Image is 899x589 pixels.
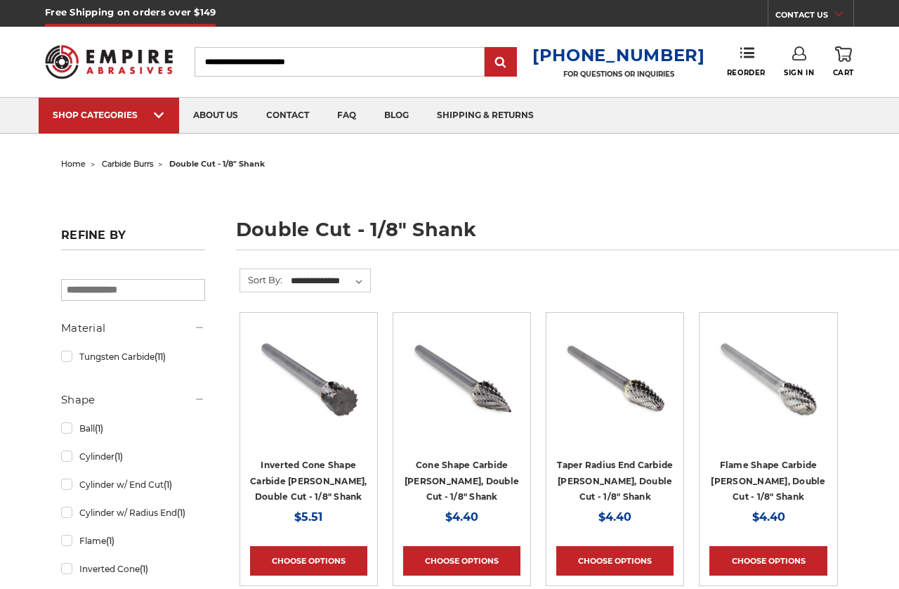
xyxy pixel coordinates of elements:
a: Inverted Cone [61,557,204,581]
a: Taper Radius End Carbide [PERSON_NAME], Double Cut - 1/8" Shank [557,460,673,502]
span: (1) [95,423,103,434]
span: $4.40 [752,510,785,524]
a: Quick view [567,365,664,393]
a: Ball [61,416,204,441]
img: CBSL-51D taper shape carbide burr 1/8" shank [559,323,671,435]
a: Cylinder w/ End Cut [61,472,204,497]
h5: Refine by [61,228,204,250]
select: Sort By: [289,271,370,292]
a: faq [323,98,370,134]
a: Flame Shape Carbide [PERSON_NAME], Double Cut - 1/8" Shank [711,460,825,502]
a: Choose Options [709,546,827,576]
a: carbide burrs [102,159,153,169]
span: double cut - 1/8" shank [169,159,265,169]
a: Choose Options [403,546,520,576]
img: Empire Abrasives [45,37,173,86]
a: CONTACT US [775,7,853,27]
h5: Shape [61,391,204,408]
a: about us [179,98,252,134]
img: CBSN-51D inverted cone shape carbide burr 1/8" shank [252,323,365,435]
a: Choose Options [556,546,674,576]
a: Flame [61,529,204,553]
span: $4.40 [445,510,478,524]
img: CBSH-51D flame shape carbide burr 1/8" shank [712,323,825,435]
span: Reorder [727,68,766,77]
span: $5.51 [294,510,322,524]
a: CBSM-51D pointed cone shape carbide burr 1/8" shank [403,323,520,440]
span: $4.40 [598,510,631,524]
span: (1) [140,564,148,574]
h5: Material [61,320,204,337]
a: CBSH-51D flame shape carbide burr 1/8" shank [709,323,827,440]
a: Quick view [414,365,511,393]
a: blog [370,98,423,134]
span: Cart [833,68,854,77]
a: [PHONE_NUMBER] [532,45,705,65]
img: CBSM-51D pointed cone shape carbide burr 1/8" shank [406,323,518,435]
input: Submit [487,48,515,77]
span: (1) [114,451,123,462]
span: Sign In [784,68,814,77]
a: shipping & returns [423,98,548,134]
a: Tungsten Carbide [61,344,204,369]
a: Reorder [727,46,766,77]
span: (11) [155,351,166,362]
a: Cylinder [61,444,204,469]
a: CBSL-51D taper shape carbide burr 1/8" shank [556,323,674,440]
a: Cart [833,46,854,77]
a: Cone Shape Carbide [PERSON_NAME], Double Cut - 1/8" Shank [405,460,519,502]
a: Quick view [720,365,817,393]
a: home [61,159,86,169]
span: (1) [106,536,114,546]
a: Inverted Cone Shape Carbide [PERSON_NAME], Double Cut - 1/8" Shank [250,460,367,502]
a: Quick view [260,365,357,393]
span: (1) [177,507,185,518]
span: (1) [164,479,172,490]
label: Sort By: [240,269,282,290]
div: SHOP CATEGORIES [53,110,165,120]
p: FOR QUESTIONS OR INQUIRIES [532,70,705,79]
a: Choose Options [250,546,367,576]
a: contact [252,98,323,134]
a: CBSN-51D inverted cone shape carbide burr 1/8" shank [250,323,367,440]
a: Cylinder w/ Radius End [61,500,204,525]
